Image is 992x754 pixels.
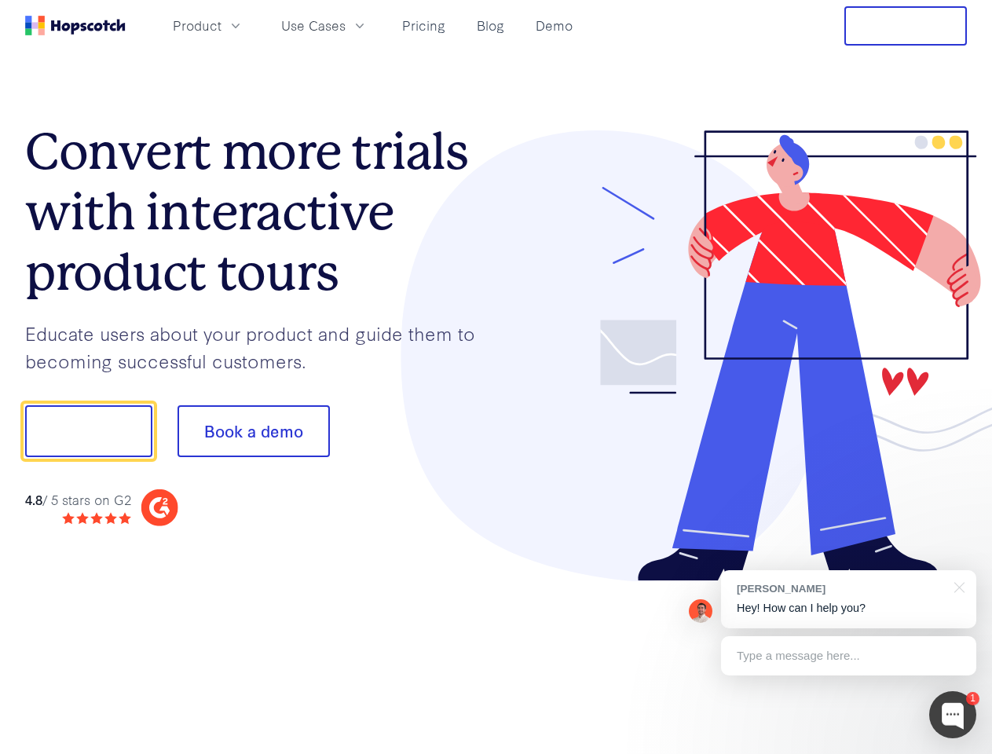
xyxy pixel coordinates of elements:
strong: 4.8 [25,490,42,508]
button: Book a demo [178,405,330,457]
a: Home [25,16,126,35]
div: / 5 stars on G2 [25,490,131,510]
button: Product [163,13,253,38]
a: Blog [470,13,511,38]
span: Product [173,16,221,35]
button: Show me! [25,405,152,457]
img: Mark Spera [689,599,712,623]
p: Educate users about your product and guide them to becoming successful customers. [25,320,496,374]
span: Use Cases [281,16,346,35]
a: Pricing [396,13,452,38]
div: Type a message here... [721,636,976,675]
button: Use Cases [272,13,377,38]
p: Hey! How can I help you? [737,600,961,617]
a: Demo [529,13,579,38]
div: [PERSON_NAME] [737,581,945,596]
button: Free Trial [844,6,967,46]
div: 1 [966,692,979,705]
h1: Convert more trials with interactive product tours [25,122,496,302]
